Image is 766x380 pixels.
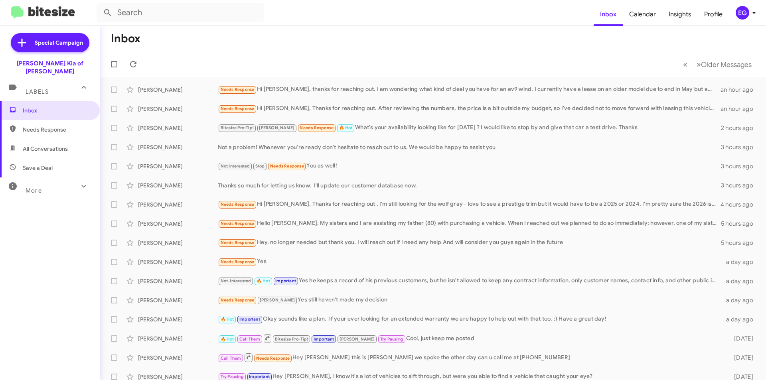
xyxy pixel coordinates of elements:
[221,202,255,207] span: Needs Response
[380,337,403,342] span: Try Pausing
[221,163,250,169] span: Not Interested
[218,315,721,324] div: Okay sounds like a plan. If your ever looking for an extended warranty we are happy to help out w...
[255,163,265,169] span: Stop
[138,335,218,343] div: [PERSON_NAME]
[97,3,264,22] input: Search
[270,163,304,169] span: Needs Response
[721,162,760,170] div: 3 hours ago
[697,59,701,69] span: »
[721,220,760,228] div: 5 hours ago
[138,105,218,113] div: [PERSON_NAME]
[218,181,721,189] div: Thanks so much for letting us know. I'll update our customer database now.
[721,124,760,132] div: 2 hours ago
[736,6,749,20] div: EG
[218,200,721,209] div: Hi [PERSON_NAME]. Thanks for reaching out . I'm still looking for the wolf gray - love to see a p...
[221,106,255,111] span: Needs Response
[23,106,91,114] span: Inbox
[138,143,218,151] div: [PERSON_NAME]
[721,239,760,247] div: 5 hours ago
[721,143,760,151] div: 3 hours ago
[221,125,254,130] span: Bitesize Pro-Tip!
[221,278,251,284] span: Not-Interested
[138,124,218,132] div: [PERSON_NAME]
[698,3,729,26] a: Profile
[26,88,49,95] span: Labels
[138,315,218,323] div: [PERSON_NAME]
[35,39,83,47] span: Special Campaign
[339,125,353,130] span: 🔥 Hot
[721,354,760,362] div: [DATE]
[221,221,255,226] span: Needs Response
[138,277,218,285] div: [PERSON_NAME]
[721,86,760,94] div: an hour ago
[256,356,290,361] span: Needs Response
[11,33,89,52] a: Special Campaign
[221,317,234,322] span: 🔥 Hot
[249,374,270,379] span: Important
[138,201,218,209] div: [PERSON_NAME]
[300,125,334,130] span: Needs Response
[340,337,375,342] span: [PERSON_NAME]
[260,297,295,303] span: [PERSON_NAME]
[218,161,721,171] div: You as well!
[221,374,244,379] span: Try Pausing
[679,56,756,73] nav: Page navigation example
[138,296,218,304] div: [PERSON_NAME]
[111,32,140,45] h1: Inbox
[221,337,234,342] span: 🔥 Hot
[721,335,760,343] div: [DATE]
[678,56,692,73] button: Previous
[23,164,53,172] span: Save a Deal
[138,220,218,228] div: [PERSON_NAME]
[218,104,721,113] div: Hi [PERSON_NAME], Thanks for reaching out. After reviewing the numbers, the price is a bit outsid...
[314,337,334,342] span: Important
[721,181,760,189] div: 3 hours ago
[138,239,218,247] div: [PERSON_NAME]
[218,143,721,151] div: Not a problem! Whenever you're ready don't hesitate to reach out to us. We would be happy to assi...
[662,3,698,26] a: Insights
[26,187,42,194] span: More
[721,315,760,323] div: a day ago
[218,276,721,285] div: Yes he keeps a record of his previous customers, but he isn't allowed to keep any contract inform...
[138,258,218,266] div: [PERSON_NAME]
[594,3,623,26] a: Inbox
[221,356,241,361] span: Call Them
[721,201,760,209] div: 4 hours ago
[138,162,218,170] div: [PERSON_NAME]
[138,354,218,362] div: [PERSON_NAME]
[23,145,68,153] span: All Conversations
[275,278,296,284] span: Important
[218,85,721,94] div: Hi [PERSON_NAME], thanks for reaching out. I am wondering what kind of deal you have for an ev9 w...
[218,333,721,343] div: Cool, just keep me posted
[218,295,721,305] div: Yes still haven't made my decision
[218,238,721,247] div: Hey, no longer needed but thank you. I will reach out if I need any help And will consider you gu...
[221,297,255,303] span: Needs Response
[721,105,760,113] div: an hour ago
[218,123,721,132] div: What's your availability looking like for [DATE] ? I would like to stop by and give that car a te...
[721,258,760,266] div: a day ago
[257,278,270,284] span: 🔥 Hot
[623,3,662,26] a: Calendar
[721,296,760,304] div: a day ago
[218,352,721,362] div: Hey [PERSON_NAME] this is [PERSON_NAME] we spoke the other day can u call me at [PHONE_NUMBER]
[218,219,721,228] div: Hello [PERSON_NAME]. My sisters and I are assisting my father (80) with purchasing a vehicle. Whe...
[683,59,687,69] span: «
[239,317,260,322] span: Important
[701,60,752,69] span: Older Messages
[218,257,721,266] div: Yes
[239,337,260,342] span: Call Them
[275,337,308,342] span: Bitesize Pro-Tip!
[138,181,218,189] div: [PERSON_NAME]
[23,126,91,134] span: Needs Response
[221,87,255,92] span: Needs Response
[221,259,255,264] span: Needs Response
[721,277,760,285] div: a day ago
[138,86,218,94] div: [PERSON_NAME]
[692,56,756,73] button: Next
[729,6,757,20] button: EG
[221,240,255,245] span: Needs Response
